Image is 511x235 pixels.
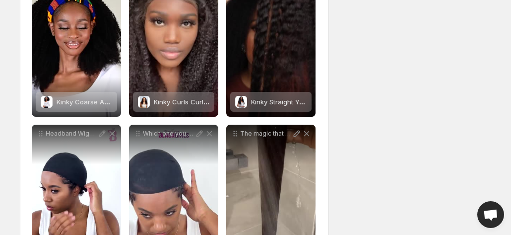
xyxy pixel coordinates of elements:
a: Open chat [477,201,504,228]
p: Which one you rocking 1 2 3 or 4 Shop headband wigs now and use codemotherdays for 10 off Treat y... [143,130,194,138]
p: The magic that Brazilian curly hair can do Custom Colour on us too Shop now on toallmyblackgirls [240,130,292,138]
span: Kinky Coarse Afro Headband Wig [57,98,161,106]
span: Kinky Curls Curly Lace Front/ Glueless Wig 13x4/ 5x5 [154,98,319,106]
span: Kinky Straight Yaki Clip Ins [251,98,333,106]
p: Headband Wigs are really a triple threat Easy to apply super versatile and they look amazing What... [46,130,97,138]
